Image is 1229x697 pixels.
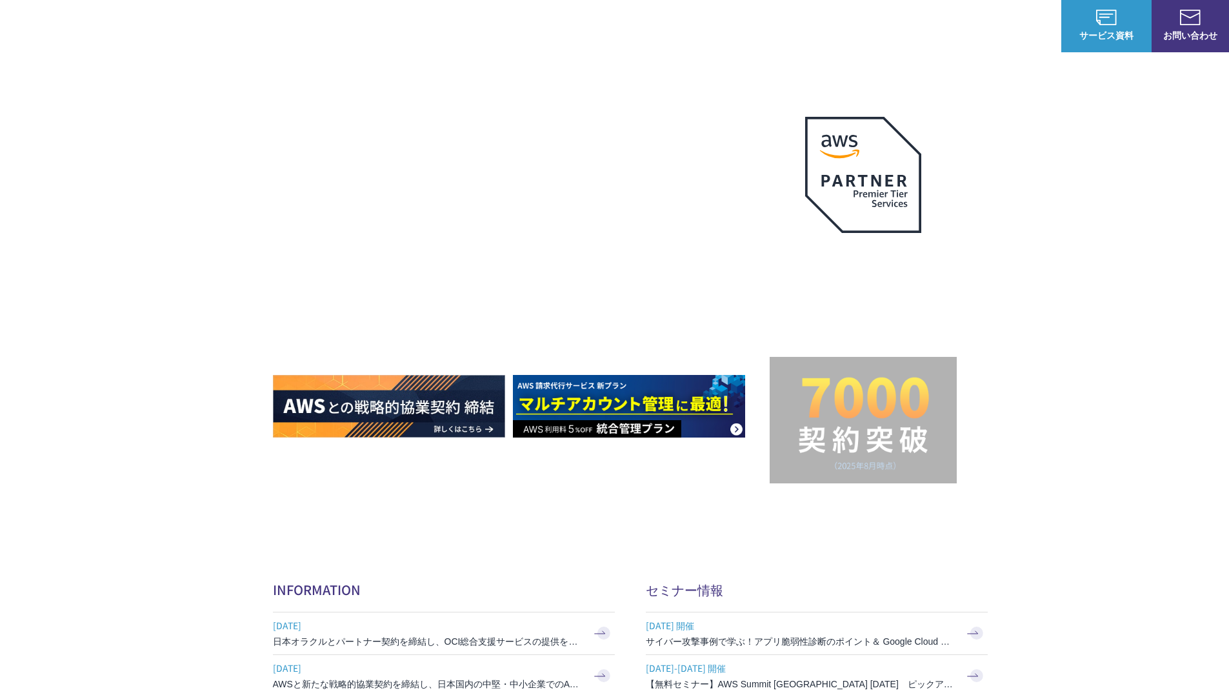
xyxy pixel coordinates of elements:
[1180,10,1201,25] img: お問い合わせ
[646,612,988,654] a: [DATE] 開催 サイバー攻撃事例で学ぶ！アプリ脆弱性診断のポイント＆ Google Cloud セキュリティ対策
[646,658,955,678] span: [DATE]-[DATE] 開催
[790,248,937,298] p: 最上位プレミアティア サービスパートナー
[273,212,770,336] h1: AWS ジャーニーの 成功を実現
[646,678,955,691] h3: 【無料セミナー】AWS Summit [GEOGRAPHIC_DATA] [DATE] ピックアップセッション
[273,580,615,599] h2: INFORMATION
[273,678,583,691] h3: AWSと新たな戦略的協業契約を締結し、日本国内の中堅・中小企業でのAWS活用を加速
[273,375,505,438] img: AWSとの戦略的協業契約 締結
[273,635,583,648] h3: 日本オラクルとパートナー契約を締結し、OCI総合支援サービスの提供を開始
[746,19,850,33] p: 業種別ソリューション
[615,19,646,33] p: 強み
[795,376,931,470] img: 契約件数
[1152,28,1229,42] span: お問い合わせ
[1096,10,1117,25] img: AWS総合支援サービス C-Chorus サービス資料
[273,658,583,678] span: [DATE]
[937,19,986,33] p: ナレッジ
[1061,28,1152,42] span: サービス資料
[513,375,745,438] img: AWS請求代行サービス 統合管理プラン
[1012,19,1048,33] a: ログイン
[646,655,988,697] a: [DATE]-[DATE] 開催 【無料セミナー】AWS Summit [GEOGRAPHIC_DATA] [DATE] ピックアップセッション
[848,248,877,267] em: AWS
[646,580,988,599] h2: セミナー情報
[273,612,615,654] a: [DATE] 日本オラクルとパートナー契約を締結し、OCI総合支援サービスの提供を開始
[273,616,583,635] span: [DATE]
[273,143,770,199] p: AWSの導入からコスト削減、 構成・運用の最適化からデータ活用まで 規模や業種業態を問わない マネージドサービスで
[273,655,615,697] a: [DATE] AWSと新たな戦略的協業契約を締結し、日本国内の中堅・中小企業でのAWS活用を加速
[672,19,721,33] p: サービス
[646,616,955,635] span: [DATE] 開催
[805,117,921,233] img: AWSプレミアティアサービスパートナー
[19,10,242,41] a: AWS総合支援サービス C-Chorus NHN テコラスAWS総合支援サービス
[875,19,912,33] a: 導入事例
[148,12,242,39] span: NHN テコラス AWS総合支援サービス
[646,635,955,648] h3: サイバー攻撃事例で学ぶ！アプリ脆弱性診断のポイント＆ Google Cloud セキュリティ対策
